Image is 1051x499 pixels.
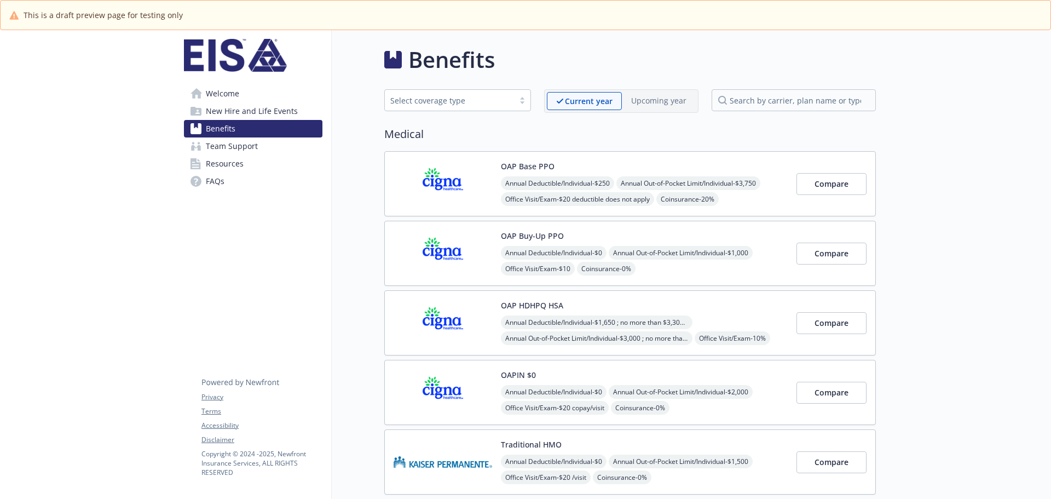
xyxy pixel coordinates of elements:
[501,385,607,399] span: Annual Deductible/Individual - $0
[815,457,848,467] span: Compare
[695,331,770,345] span: Office Visit/Exam - 10%
[609,385,753,399] span: Annual Out-of-Pocket Limit/Individual - $2,000
[631,95,686,106] p: Upcoming year
[796,382,867,404] button: Compare
[815,179,848,189] span: Compare
[501,439,562,450] button: Traditional HMO
[384,126,876,142] h2: Medical
[656,192,719,206] span: Coinsurance - 20%
[201,449,322,477] p: Copyright © 2024 - 2025 , Newfront Insurance Services, ALL RIGHTS RESERVED
[501,160,555,172] button: OAP Base PPO
[501,230,564,242] button: OAP Buy-Up PPO
[796,312,867,334] button: Compare
[206,137,258,155] span: Team Support
[394,230,492,277] img: CIGNA carrier logo
[565,95,613,107] p: Current year
[184,137,322,155] a: Team Support
[184,173,322,190] a: FAQs
[201,435,322,445] a: Disclaimer
[501,176,614,190] span: Annual Deductible/Individual - $250
[206,102,298,120] span: New Hire and Life Events
[609,246,753,260] span: Annual Out-of-Pocket Limit/Individual - $1,000
[184,85,322,102] a: Welcome
[501,316,692,329] span: Annual Deductible/Individual - $1,650 ; no more than $3,300 per individual - within a family
[501,192,654,206] span: Office Visit/Exam - $20 deductible does not apply
[206,173,224,190] span: FAQs
[815,387,848,398] span: Compare
[815,248,848,259] span: Compare
[501,471,591,484] span: Office Visit/Exam - $20 /visit
[796,451,867,473] button: Compare
[616,176,760,190] span: Annual Out-of-Pocket Limit/Individual - $3,750
[501,246,607,260] span: Annual Deductible/Individual - $0
[712,89,876,111] input: search by carrier, plan name or type
[501,401,609,415] span: Office Visit/Exam - $20 copay/visit
[184,120,322,137] a: Benefits
[501,262,575,276] span: Office Visit/Exam - $10
[201,421,322,431] a: Accessibility
[609,455,753,468] span: Annual Out-of-Pocket Limit/Individual - $1,500
[390,95,509,106] div: Select coverage type
[501,331,692,345] span: Annual Out-of-Pocket Limit/Individual - $3,000 ; no more than $3,300 per individual - within a fa...
[24,9,183,21] span: This is a draft preview page for testing only
[184,102,322,120] a: New Hire and Life Events
[206,85,239,102] span: Welcome
[501,455,607,468] span: Annual Deductible/Individual - $0
[501,300,563,311] button: OAP HDHPQ HSA
[394,300,492,346] img: CIGNA carrier logo
[593,471,651,484] span: Coinsurance - 0%
[815,318,848,328] span: Compare
[408,43,495,76] h1: Benefits
[577,262,636,276] span: Coinsurance - 0%
[184,155,322,173] a: Resources
[201,406,322,416] a: Terms
[394,160,492,207] img: CIGNA carrier logo
[611,401,669,415] span: Coinsurance - 0%
[201,392,322,402] a: Privacy
[796,243,867,265] button: Compare
[501,369,536,381] button: OAPIN $0
[394,439,492,485] img: Kaiser Permanente Insurance Company carrier logo
[394,369,492,416] img: CIGNA carrier logo
[796,173,867,195] button: Compare
[622,92,696,110] span: Upcoming year
[206,155,244,173] span: Resources
[206,120,235,137] span: Benefits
